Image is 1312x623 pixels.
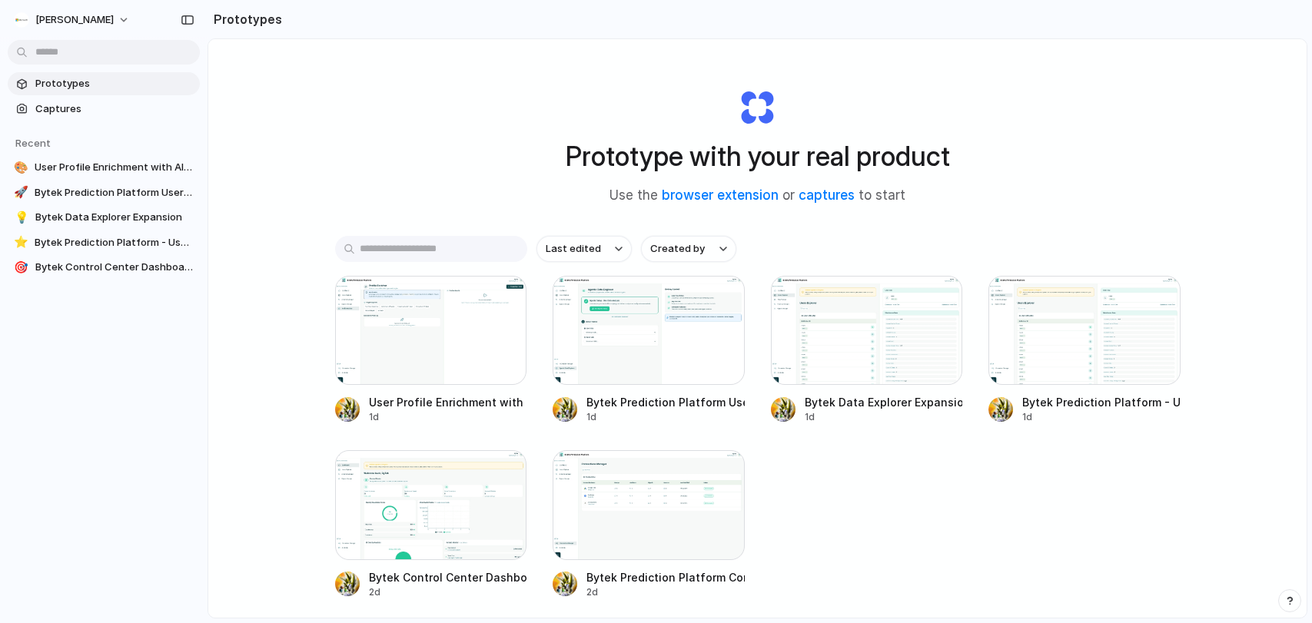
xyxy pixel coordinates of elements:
[771,276,963,424] a: Bytek Data Explorer ExpansionBytek Data Explorer Expansion1d
[35,210,194,225] span: Bytek Data Explorer Expansion
[609,186,905,206] span: Use the or to start
[14,235,28,250] div: ⭐
[536,236,632,262] button: Last edited
[35,12,114,28] span: [PERSON_NAME]
[335,276,527,424] a: User Profile Enrichment with AI Predictive AttributesUser Profile Enrichment with AI Predictive A...
[586,394,745,410] div: Bytek Prediction Platform User Onboarding Wizard
[1022,394,1181,410] div: Bytek Prediction Platform - Users Explorer Enhancements
[8,256,200,279] a: 🎯Bytek Control Center Dashboard
[369,585,527,599] div: 2d
[8,231,200,254] a: ⭐Bytek Prediction Platform - Users Explorer Enhancements
[8,156,200,179] a: 🎨User Profile Enrichment with AI Predictive Attributes
[566,136,950,177] h1: Prototype with your real product
[586,569,745,585] div: Bytek Prediction Platform Connections Update
[586,410,745,424] div: 1d
[35,260,194,275] span: Bytek Control Center Dashboard
[15,137,51,149] span: Recent
[35,101,194,117] span: Captures
[35,235,194,250] span: Bytek Prediction Platform - Users Explorer Enhancements
[546,241,601,257] span: Last edited
[8,181,200,204] a: 🚀Bytek Prediction Platform User Onboarding Wizard
[14,260,29,275] div: 🎯
[14,210,29,225] div: 💡
[799,187,855,203] a: captures
[1022,410,1181,424] div: 1d
[8,72,200,95] a: Prototypes
[641,236,736,262] button: Created by
[35,185,194,200] span: Bytek Prediction Platform User Onboarding Wizard
[650,241,705,257] span: Created by
[369,410,527,424] div: 1d
[553,276,745,424] a: Bytek Prediction Platform User Onboarding WizardBytek Prediction Platform User Onboarding Wizard1d
[586,585,745,599] div: 2d
[208,10,282,28] h2: Prototypes
[35,160,194,175] span: User Profile Enrichment with AI Predictive Attributes
[14,160,28,175] div: 🎨
[8,206,200,229] a: 💡Bytek Data Explorer Expansion
[988,276,1181,424] a: Bytek Prediction Platform - Users Explorer EnhancementsBytek Prediction Platform - Users Explorer...
[553,450,745,598] a: Bytek Prediction Platform Connections UpdateBytek Prediction Platform Connections Update2d
[805,394,963,410] div: Bytek Data Explorer Expansion
[369,394,527,410] div: User Profile Enrichment with AI Predictive Attributes
[662,187,779,203] a: browser extension
[335,450,527,598] a: Bytek Control Center DashboardBytek Control Center Dashboard2d
[8,8,138,32] button: [PERSON_NAME]
[369,569,527,585] div: Bytek Control Center Dashboard
[35,76,194,91] span: Prototypes
[14,185,28,200] div: 🚀
[8,98,200,121] a: Captures
[805,410,963,424] div: 1d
